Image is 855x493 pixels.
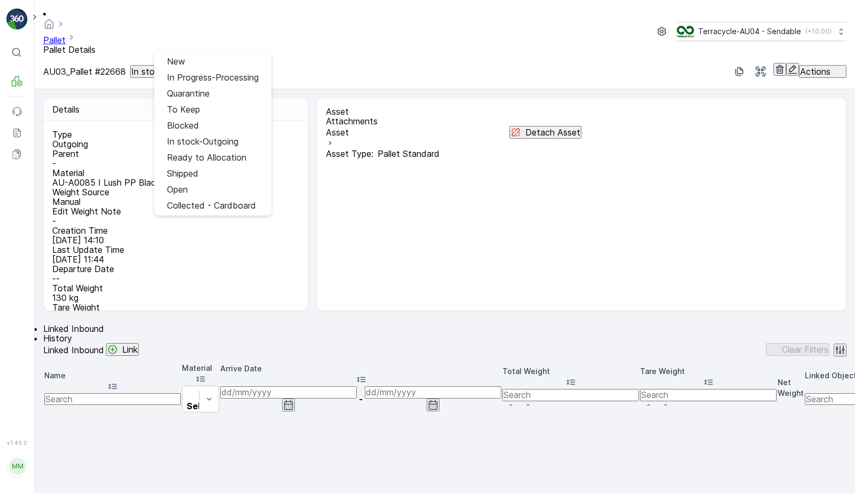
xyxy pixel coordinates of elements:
[167,185,188,194] span: Open
[782,345,828,354] p: Clear Filters
[167,169,198,178] span: Shipped
[640,366,777,377] p: Tare Weight
[52,226,297,235] p: Creation Time
[52,303,297,312] p: Tare Weight
[43,44,95,55] span: Pallet Details
[43,345,104,355] p: Linked Inbound
[182,363,219,373] p: Material
[677,26,694,37] img: terracycle_logo.png
[6,9,28,30] img: logo
[326,116,837,126] p: Attachments
[122,345,138,354] p: Link
[167,201,256,210] span: Collected - Cardboard
[326,128,349,137] p: Asset
[52,105,79,114] p: Details
[43,67,126,76] p: AU03_Pallet #22668
[167,57,185,66] span: New
[698,26,801,37] p: Terracycle-AU04 - Sendable
[220,386,357,398] input: dd/mm/yyyy
[6,448,28,484] button: MM
[167,153,246,162] span: Ready to Allocation
[509,126,581,139] button: Detach Asset
[326,149,373,158] span: Asset Type :
[52,158,297,168] p: -
[130,65,219,78] button: In stock-Outgoing
[525,128,580,137] p: Detach Asset
[799,65,846,78] button: Actions
[131,67,203,76] p: In stock-Outgoing
[52,216,297,226] p: -
[167,121,199,130] span: Blocked
[220,363,501,374] p: Arrive Date
[43,333,72,344] span: History
[43,21,55,32] a: Homepage
[502,366,639,377] p: Total Weight
[52,168,297,178] p: Material
[766,343,829,356] button: Clear Filters
[52,139,297,149] p: Outgoing
[326,107,837,116] p: Asset
[640,389,777,401] input: Search
[52,149,297,158] p: Parent
[43,323,104,334] span: Linked Inbound
[44,370,181,381] p: Name
[52,283,297,293] p: Total Weight
[52,264,297,274] p: Departure Date
[167,105,200,114] span: To Keep
[502,389,639,401] input: Search
[52,197,297,206] p: Manual
[52,187,297,197] p: Weight Source
[167,73,259,82] span: In Progress-Processing
[378,149,440,158] span: Pallet Standard
[52,293,297,303] p: 130 kg
[359,394,363,404] p: -
[805,27,832,36] p: ( +10:00 )
[52,255,297,264] p: [DATE] 11:44
[52,130,297,139] p: Type
[677,22,846,41] button: Terracycle-AU04 - Sendable(+10:00)
[52,245,297,255] p: Last Update Time
[9,458,26,475] div: MM
[778,377,804,399] p: Net Weight
[43,35,66,45] a: Pallet
[106,343,139,356] button: Link
[167,137,238,146] span: In stock-Outgoing
[187,401,214,411] p: Select
[52,206,297,216] p: Edit Weight Note
[44,393,181,405] input: Search
[154,51,271,216] ul: In stock-Outgoing
[52,274,297,283] p: --
[6,440,28,446] span: v 1.49.0
[800,67,830,76] p: Actions
[52,178,297,187] p: AU-A0085 I Lush PP Black
[365,386,501,398] input: dd/mm/yyyy
[167,89,210,98] span: Quarantine
[52,235,297,245] p: [DATE] 14:10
